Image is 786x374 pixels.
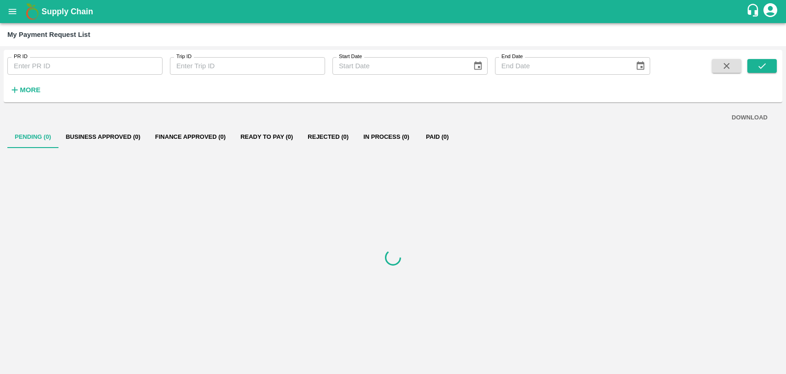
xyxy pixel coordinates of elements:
input: Start Date [332,57,466,75]
label: Start Date [339,53,362,60]
label: PR ID [14,53,28,60]
button: More [7,82,43,98]
button: open drawer [2,1,23,22]
button: DOWNLOAD [728,110,771,126]
b: Supply Chain [41,7,93,16]
button: Ready To Pay (0) [233,126,300,148]
button: Finance Approved (0) [148,126,233,148]
button: Rejected (0) [300,126,356,148]
div: My Payment Request List [7,29,90,41]
div: customer-support [746,3,762,20]
strong: More [20,86,41,94]
input: End Date [495,57,628,75]
a: Supply Chain [41,5,746,18]
button: Choose date [469,57,487,75]
input: Enter PR ID [7,57,163,75]
button: Choose date [632,57,649,75]
button: Business Approved (0) [58,126,148,148]
div: account of current user [762,2,779,21]
input: Enter Trip ID [170,57,325,75]
label: End Date [501,53,523,60]
label: Trip ID [176,53,192,60]
button: Paid (0) [417,126,458,148]
button: In Process (0) [356,126,417,148]
button: Pending (0) [7,126,58,148]
img: logo [23,2,41,21]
